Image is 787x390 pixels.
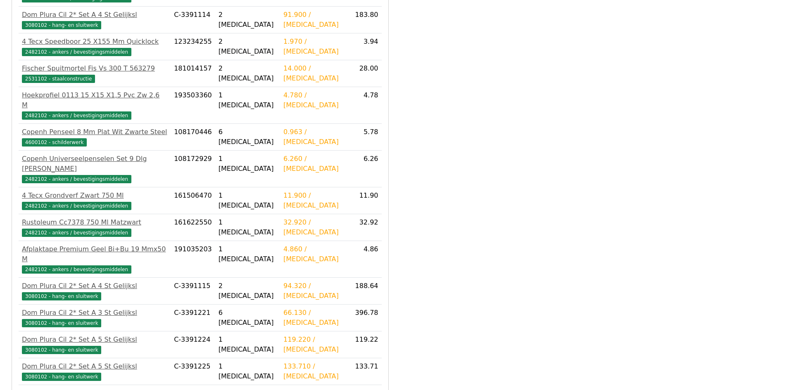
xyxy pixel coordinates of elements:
span: 2482102 - ankers / bevestigingsmiddelen [22,229,131,237]
div: 1 [MEDICAL_DATA] [219,335,277,355]
td: C-3391115 [171,278,215,305]
span: 3080102 - hang- en sluitwerk [22,292,101,300]
a: Dom Plura Cil 2* Set A 3 St Gelijksl3080102 - hang- en sluitwerk [22,308,167,328]
div: Dom Plura Cil 2* Set A 3 St Gelijksl [22,308,167,318]
td: 161622550 [171,214,215,241]
td: 193503360 [171,87,215,124]
div: Dom Plura Cil 2* Set A 5 St Gelijksl [22,335,167,345]
div: Dom Plura Cil 2* Set A 5 St Gelijksl [22,362,167,371]
div: 4 Tecx Grondverf Zwart 750 Ml [22,191,167,201]
div: 4.780 / [MEDICAL_DATA] [283,90,344,110]
span: 3080102 - hang- en sluitwerk [22,346,101,354]
div: Afplaktape Premium Geel Bi+Bu 19 Mmx50 M [22,244,167,264]
a: Afplaktape Premium Geel Bi+Bu 19 Mmx50 M2482102 - ankers / bevestigingsmiddelen [22,244,167,274]
a: Hoekprofiel 0113 15 X15 X1,5 Pvc Zw 2,6 M2482102 - ankers / bevestigingsmiddelen [22,90,167,120]
a: 4 Tecx Speedboor 25 X155 Mm Quicklock2482102 - ankers / bevestigingsmiddelen [22,37,167,57]
div: 2 [MEDICAL_DATA] [219,281,277,301]
div: 66.130 / [MEDICAL_DATA] [283,308,344,328]
span: 2482102 - ankers / bevestigingsmiddelen [22,202,131,210]
td: C-3391114 [171,7,215,33]
div: Fischer Spuitmortel Fis Vs 300 T 563279 [22,64,167,73]
div: 1 [MEDICAL_DATA] [219,244,277,264]
td: 4.78 [347,87,381,124]
span: 2482102 - ankers / bevestigingsmiddelen [22,175,131,183]
div: 2 [MEDICAL_DATA] [219,10,277,30]
td: 6.26 [347,151,381,187]
td: C-3391221 [171,305,215,331]
td: C-3391224 [171,331,215,358]
div: 1.970 / [MEDICAL_DATA] [283,37,344,57]
div: 4.860 / [MEDICAL_DATA] [283,244,344,264]
td: 191035203 [171,241,215,278]
a: Fischer Spuitmortel Fis Vs 300 T 5632792531102 - staalconstructie [22,64,167,83]
div: 1 [MEDICAL_DATA] [219,90,277,110]
td: 4.86 [347,241,381,278]
div: Rustoleum Cc7378 750 Ml Matzwart [22,217,167,227]
span: 3080102 - hang- en sluitwerk [22,319,101,327]
td: C-3391225 [171,358,215,385]
a: Rustoleum Cc7378 750 Ml Matzwart2482102 - ankers / bevestigingsmiddelen [22,217,167,237]
td: 28.00 [347,60,381,87]
td: 108172929 [171,151,215,187]
div: Hoekprofiel 0113 15 X15 X1,5 Pvc Zw 2,6 M [22,90,167,110]
div: Dom Plura Cil 2* Set A 4 St Gelijksl [22,281,167,291]
a: Dom Plura Cil 2* Set A 5 St Gelijksl3080102 - hang- en sluitwerk [22,362,167,381]
div: 1 [MEDICAL_DATA] [219,191,277,210]
td: 188.64 [347,278,381,305]
td: 396.78 [347,305,381,331]
td: 5.78 [347,124,381,151]
div: 91.900 / [MEDICAL_DATA] [283,10,344,30]
div: 94.320 / [MEDICAL_DATA] [283,281,344,301]
a: Copenh Penseel 8 Mm Plat Wit Zwarte Steel4600102 - schilderwerk [22,127,167,147]
td: 3.94 [347,33,381,60]
span: 2482102 - ankers / bevestigingsmiddelen [22,265,131,274]
span: 3080102 - hang- en sluitwerk [22,21,101,29]
div: Copenh Penseel 8 Mm Plat Wit Zwarte Steel [22,127,167,137]
a: 4 Tecx Grondverf Zwart 750 Ml2482102 - ankers / bevestigingsmiddelen [22,191,167,210]
div: 133.710 / [MEDICAL_DATA] [283,362,344,381]
div: 32.920 / [MEDICAL_DATA] [283,217,344,237]
a: Dom Plura Cil 2* Set A 4 St Gelijksl3080102 - hang- en sluitwerk [22,10,167,30]
td: 161506470 [171,187,215,214]
div: 11.900 / [MEDICAL_DATA] [283,191,344,210]
a: Copenh Universeelpenselen Set 9 Dlg [PERSON_NAME]2482102 - ankers / bevestigingsmiddelen [22,154,167,184]
span: 2482102 - ankers / bevestigingsmiddelen [22,48,131,56]
div: 2 [MEDICAL_DATA] [219,64,277,83]
td: 123234255 [171,33,215,60]
a: Dom Plura Cil 2* Set A 4 St Gelijksl3080102 - hang- en sluitwerk [22,281,167,301]
div: 2 [MEDICAL_DATA] [219,37,277,57]
span: 2482102 - ankers / bevestigingsmiddelen [22,111,131,120]
td: 183.80 [347,7,381,33]
div: 119.220 / [MEDICAL_DATA] [283,335,344,355]
div: 1 [MEDICAL_DATA] [219,362,277,381]
div: 6 [MEDICAL_DATA] [219,308,277,328]
td: 32.92 [347,214,381,241]
span: 3080102 - hang- en sluitwerk [22,373,101,381]
a: Dom Plura Cil 2* Set A 5 St Gelijksl3080102 - hang- en sluitwerk [22,335,167,355]
div: 6.260 / [MEDICAL_DATA] [283,154,344,174]
div: 4 Tecx Speedboor 25 X155 Mm Quicklock [22,37,167,47]
div: Dom Plura Cil 2* Set A 4 St Gelijksl [22,10,167,20]
span: 4600102 - schilderwerk [22,138,87,147]
div: 6 [MEDICAL_DATA] [219,127,277,147]
div: 14.000 / [MEDICAL_DATA] [283,64,344,83]
span: 2531102 - staalconstructie [22,75,95,83]
div: 0.963 / [MEDICAL_DATA] [283,127,344,147]
td: 181014157 [171,60,215,87]
td: 133.71 [347,358,381,385]
td: 119.22 [347,331,381,358]
div: 1 [MEDICAL_DATA] [219,154,277,174]
div: Copenh Universeelpenselen Set 9 Dlg [PERSON_NAME] [22,154,167,174]
td: 108170446 [171,124,215,151]
div: 1 [MEDICAL_DATA] [219,217,277,237]
td: 11.90 [347,187,381,214]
